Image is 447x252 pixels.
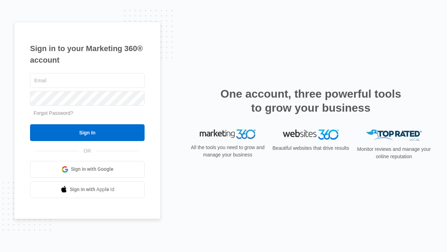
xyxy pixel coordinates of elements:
[71,166,113,173] span: Sign in with Google
[70,186,115,193] span: Sign in with Apple Id
[30,43,145,66] h1: Sign in to your Marketing 360® account
[34,110,73,116] a: Forgot Password?
[355,146,433,160] p: Monitor reviews and manage your online reputation
[272,145,350,152] p: Beautiful websites that drive results
[30,124,145,141] input: Sign In
[30,73,145,88] input: Email
[79,147,96,155] span: OR
[30,181,145,198] a: Sign in with Apple Id
[200,129,256,139] img: Marketing 360
[218,87,403,115] h2: One account, three powerful tools to grow your business
[366,129,422,141] img: Top Rated Local
[189,144,267,159] p: All the tools you need to grow and manage your business
[283,129,339,140] img: Websites 360
[30,161,145,178] a: Sign in with Google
